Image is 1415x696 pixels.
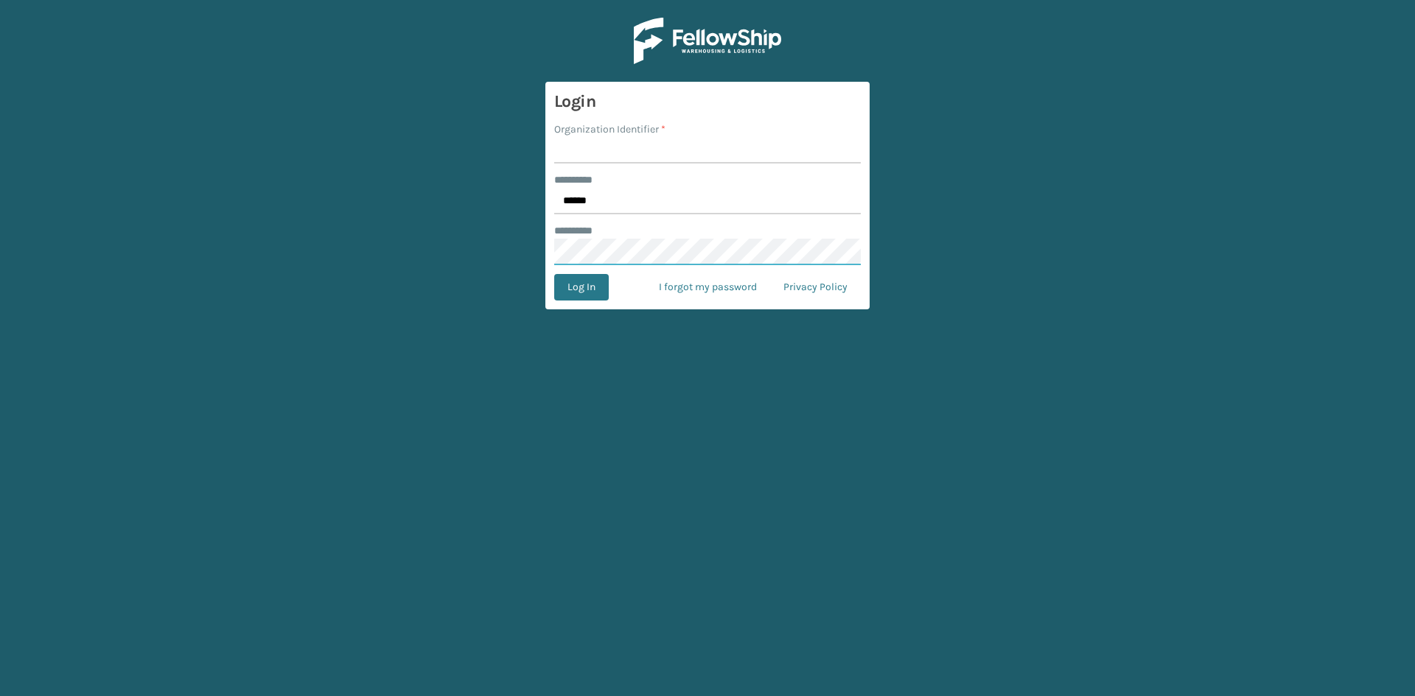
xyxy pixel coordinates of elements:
a: I forgot my password [646,274,770,300]
h3: Login [554,91,861,113]
a: Privacy Policy [770,274,861,300]
img: Logo [634,18,781,64]
button: Log In [554,274,609,300]
label: Organization Identifier [554,122,665,137]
